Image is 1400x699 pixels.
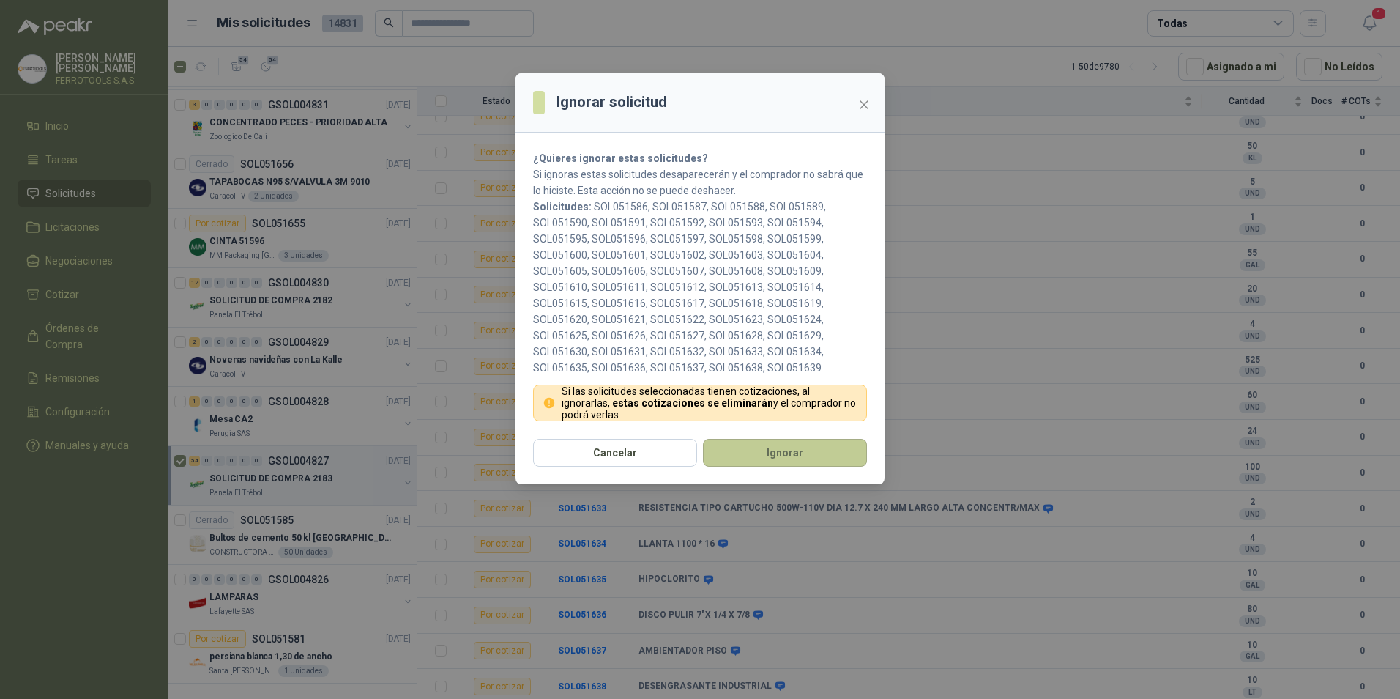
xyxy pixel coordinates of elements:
button: Ignorar [703,439,867,467]
span: close [858,99,870,111]
b: Solicitudes: [533,201,592,212]
p: Si ignoras estas solicitudes desaparecerán y el comprador no sabrá que lo hiciste. Esta acción no... [533,166,867,199]
button: Cancelar [533,439,697,467]
h3: Ignorar solicitud [556,91,667,114]
p: Si las solicitudes seleccionadas tienen cotizaciones, al ignorarlas, y el comprador no podrá verlas. [562,385,858,421]
strong: ¿Quieres ignorar estas solicitudes? [533,152,708,164]
strong: estas cotizaciones se eliminarán [612,397,773,409]
p: SOL051586, SOL051587, SOL051588, SOL051589, SOL051590, SOL051591, SOL051592, SOL051593, SOL051594... [533,199,867,376]
button: Close [852,93,876,116]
